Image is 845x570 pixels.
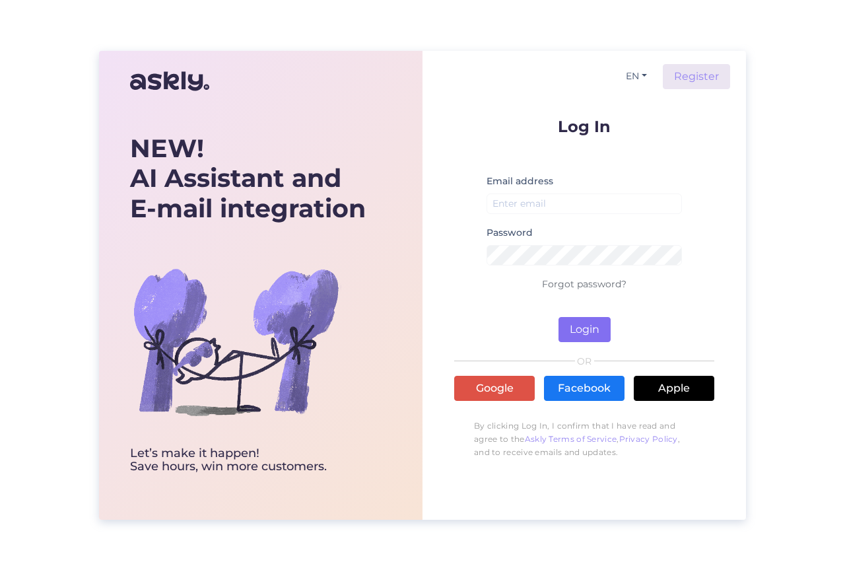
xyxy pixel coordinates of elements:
[130,65,209,97] img: Askly
[621,67,652,86] button: EN
[487,194,682,214] input: Enter email
[454,376,535,401] a: Google
[454,413,714,466] p: By clicking Log In, I confirm that I have read and agree to the , , and to receive emails and upd...
[525,434,617,444] a: Askly Terms of Service
[619,434,678,444] a: Privacy Policy
[634,376,714,401] a: Apple
[130,236,341,447] img: bg-askly
[575,357,594,366] span: OR
[558,317,611,342] button: Login
[663,64,730,89] a: Register
[454,118,714,135] p: Log In
[130,133,204,164] b: NEW!
[130,447,366,474] div: Let’s make it happen! Save hours, win more customers.
[542,278,626,290] a: Forgot password?
[487,174,553,188] label: Email address
[487,226,533,240] label: Password
[544,376,625,401] a: Facebook
[130,133,366,224] div: AI Assistant and E-mail integration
